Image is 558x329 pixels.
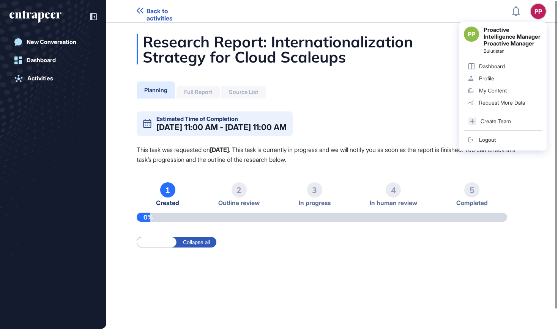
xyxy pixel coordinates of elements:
[137,145,528,164] p: This task was requested on . This task is currently in progress and we will notify you as soon as...
[27,57,56,64] div: Dashboard
[299,199,331,207] span: In progress
[137,213,150,222] div: 0%
[464,182,479,197] div: 5
[386,182,401,197] div: 4
[137,8,195,15] a: Back to activities
[156,116,238,122] div: Estimated Time of Completion
[456,199,488,207] span: Completed
[27,75,53,82] div: Activities
[9,53,97,68] a: Dashboard
[9,71,97,86] a: Activities
[144,86,167,94] div: Planning
[218,199,260,207] span: Outline review
[9,34,97,50] a: New Conversation
[147,8,195,22] span: Back to activities
[531,4,546,19] button: PP
[9,11,61,23] div: entrapeer-logo
[156,123,287,131] div: [DATE] 11:00 AM - [DATE] 11:00 AM
[370,199,417,207] span: In human review
[307,182,322,197] div: 3
[210,146,229,154] strong: [DATE]
[160,182,175,197] div: 1
[229,89,258,96] div: Source List
[177,237,216,248] label: Collapse all
[27,39,76,45] div: New Conversation
[137,237,177,248] label: Expand all
[232,182,247,197] div: 2
[184,89,212,96] div: Full Report
[156,199,179,207] span: Created
[137,34,528,64] div: Research Report: Internationalization Strategy for Cloud Scaleups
